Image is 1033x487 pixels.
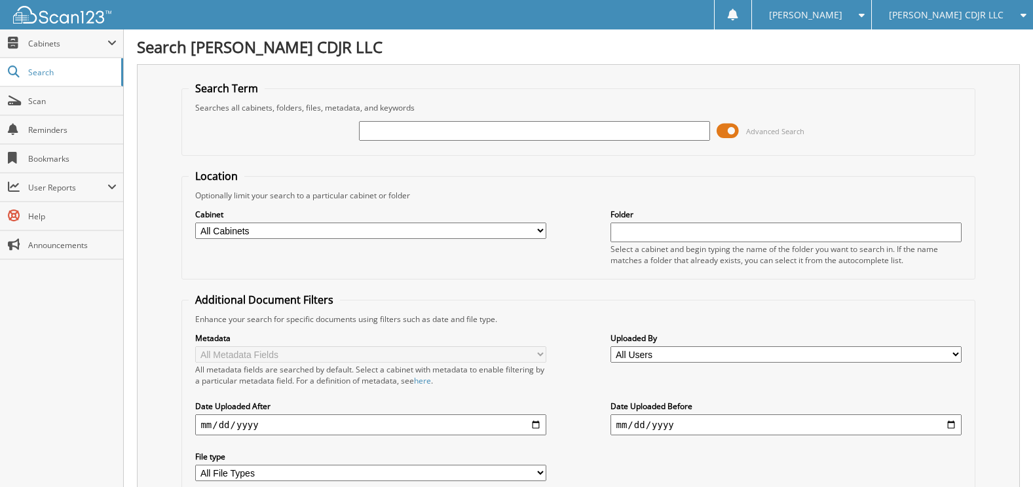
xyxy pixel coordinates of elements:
div: Enhance your search for specific documents using filters such as date and file type. [189,314,967,325]
h1: Search [PERSON_NAME] CDJR LLC [137,36,1020,58]
span: User Reports [28,182,107,193]
legend: Additional Document Filters [189,293,340,307]
label: Date Uploaded Before [610,401,961,412]
label: Uploaded By [610,333,961,344]
span: Help [28,211,117,222]
div: Searches all cabinets, folders, files, metadata, and keywords [189,102,967,113]
div: Optionally limit your search to a particular cabinet or folder [189,190,967,201]
img: scan123-logo-white.svg [13,6,111,24]
span: Cabinets [28,38,107,49]
label: File type [195,451,546,462]
span: Scan [28,96,117,107]
span: [PERSON_NAME] [769,11,842,19]
div: Select a cabinet and begin typing the name of the folder you want to search in. If the name match... [610,243,961,266]
span: Bookmarks [28,153,117,164]
span: Reminders [28,124,117,135]
legend: Location [189,169,244,183]
legend: Search Term [189,81,265,96]
a: here [414,375,431,386]
label: Date Uploaded After [195,401,546,412]
span: Announcements [28,240,117,251]
label: Folder [610,209,961,220]
label: Cabinet [195,209,546,220]
span: Advanced Search [746,126,804,136]
iframe: Chat Widget [967,424,1033,487]
span: Search [28,67,115,78]
label: Metadata [195,333,546,344]
input: start [195,414,546,435]
div: All metadata fields are searched by default. Select a cabinet with metadata to enable filtering b... [195,364,546,386]
span: [PERSON_NAME] CDJR LLC [889,11,1004,19]
input: end [610,414,961,435]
